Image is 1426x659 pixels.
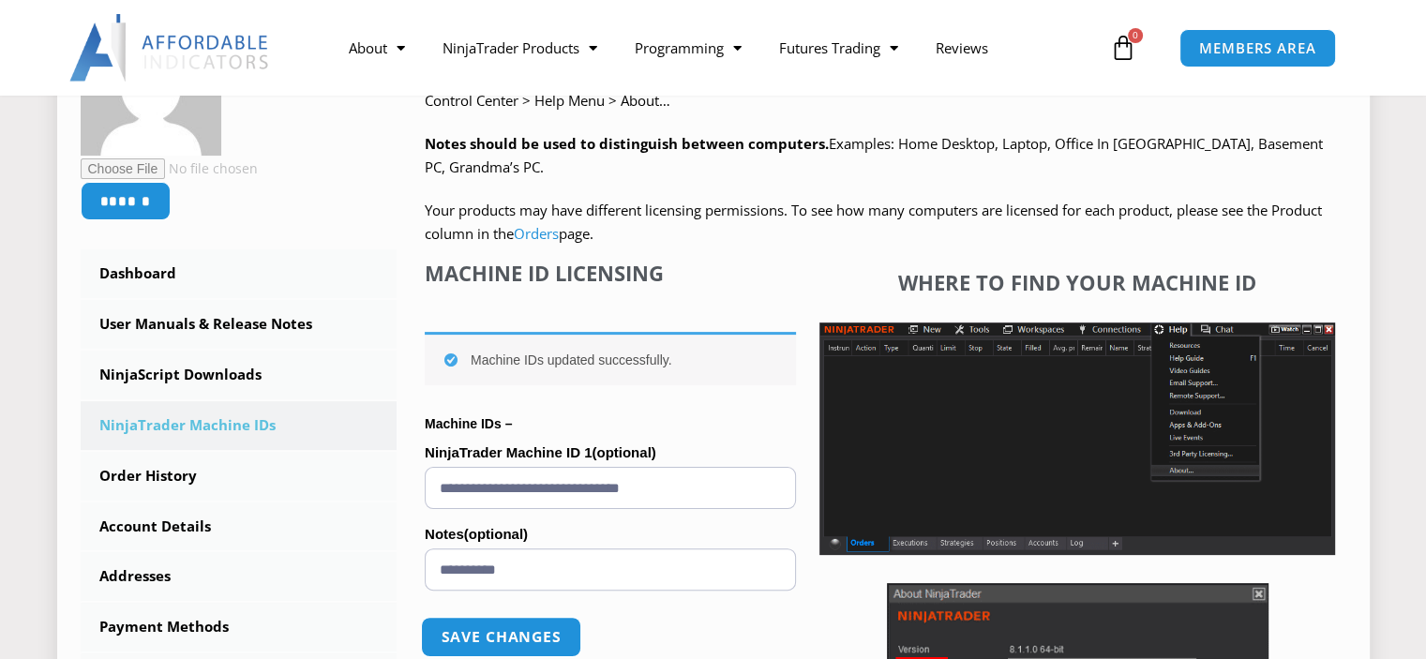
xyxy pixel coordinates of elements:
[330,26,424,69] a: About
[592,444,655,460] span: (optional)
[330,26,1105,69] nav: Menu
[425,416,512,431] strong: Machine IDs –
[1128,28,1143,43] span: 0
[81,452,398,501] a: Order History
[69,14,271,82] img: LogoAI | Affordable Indicators – NinjaTrader
[424,26,616,69] a: NinjaTrader Products
[425,134,829,153] strong: Notes should be used to distinguish between computers.
[81,300,398,349] a: User Manuals & Release Notes
[1199,41,1316,55] span: MEMBERS AREA
[514,224,559,243] a: Orders
[421,617,581,657] button: Save changes
[81,351,398,399] a: NinjaScript Downloads
[81,249,398,298] a: Dashboard
[425,201,1322,244] span: Your products may have different licensing permissions. To see how many computers are licensed fo...
[616,26,760,69] a: Programming
[425,332,796,385] div: Machine IDs updated successfully.
[425,134,1323,177] span: Examples: Home Desktop, Laptop, Office In [GEOGRAPHIC_DATA], Basement PC, Grandma’s PC.
[464,526,528,542] span: (optional)
[1082,21,1164,75] a: 0
[425,520,796,548] label: Notes
[81,502,398,551] a: Account Details
[425,439,796,467] label: NinjaTrader Machine ID 1
[819,270,1335,294] h4: Where to find your Machine ID
[760,26,917,69] a: Futures Trading
[81,552,398,601] a: Addresses
[917,26,1007,69] a: Reviews
[81,603,398,652] a: Payment Methods
[425,261,796,285] h4: Machine ID Licensing
[1179,29,1336,67] a: MEMBERS AREA
[819,322,1335,555] img: Screenshot 2025-01-17 1155544 | Affordable Indicators – NinjaTrader
[81,401,398,450] a: NinjaTrader Machine IDs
